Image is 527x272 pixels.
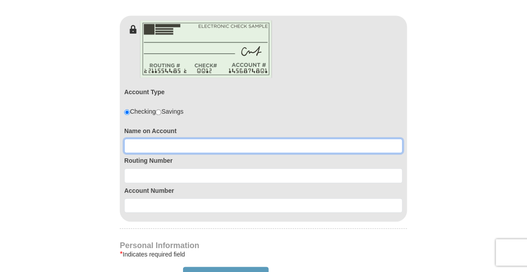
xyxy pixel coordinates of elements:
label: Routing Number [124,157,403,165]
div: Indicates required field [120,249,407,260]
label: Account Number [124,187,403,195]
img: check-en.png [140,20,272,78]
div: Checking Savings [124,107,183,116]
label: Account Type [124,88,165,97]
label: Name on Account [124,127,403,136]
h4: Personal Information [120,242,407,249]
